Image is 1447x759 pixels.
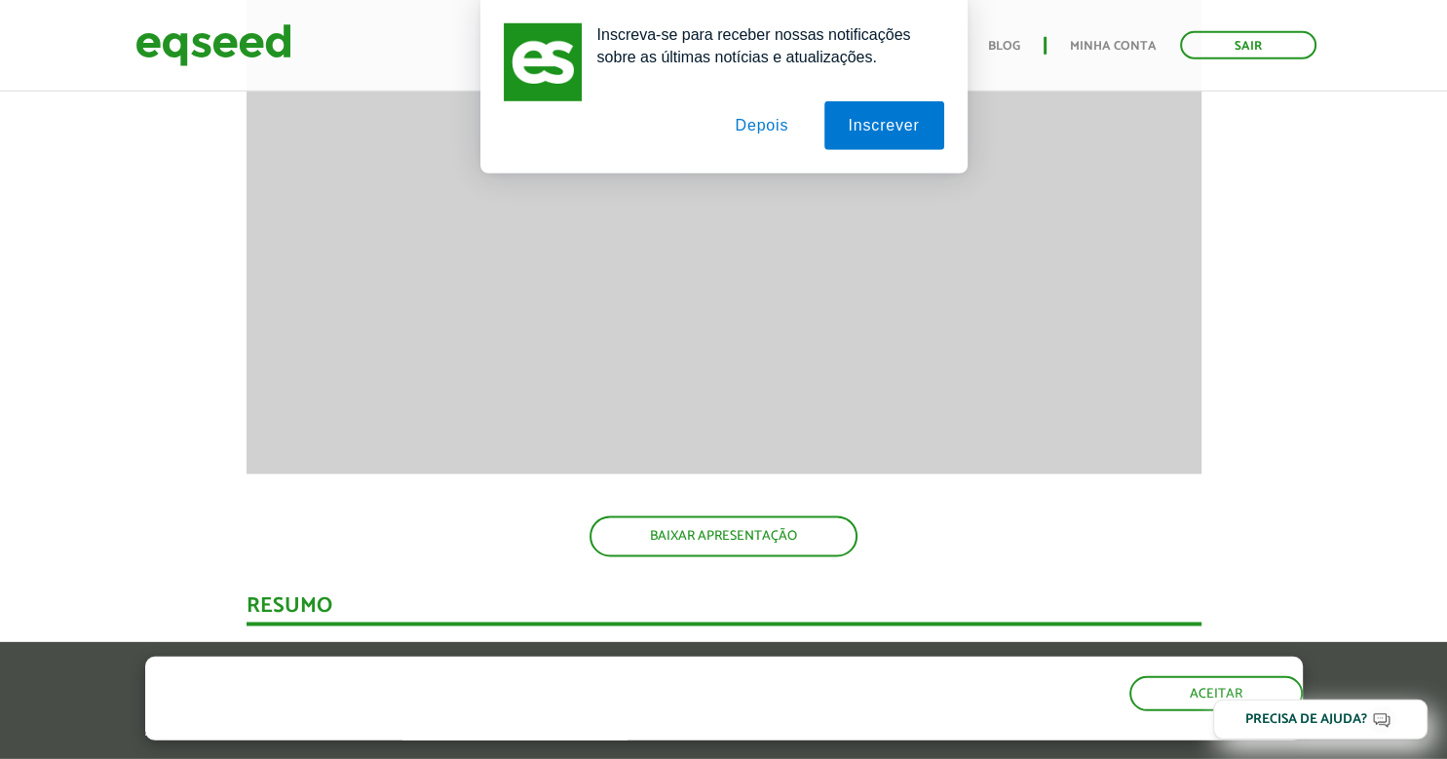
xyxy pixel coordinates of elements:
[590,516,857,557] a: BAIXAR APRESENTAÇÃO
[1129,676,1303,711] button: Aceitar
[145,722,840,740] p: Ao clicar em "aceitar", você aceita nossa .
[402,724,628,740] a: política de privacidade e de cookies
[247,596,1201,626] div: Resumo
[145,657,840,717] h5: O site da EqSeed utiliza cookies para melhorar sua navegação.
[710,101,813,150] button: Depois
[824,101,944,150] button: Inscrever
[582,23,944,68] div: Inscreva-se para receber nossas notificações sobre as últimas notícias e atualizações.
[504,23,582,101] img: notification icon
